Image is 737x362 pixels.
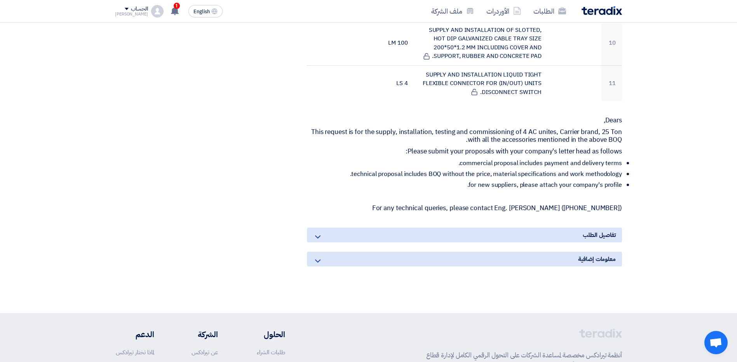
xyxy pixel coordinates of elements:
a: الأوردرات [480,2,527,20]
p: Please submit your proposals with your company's letter head as follows: [307,148,622,155]
td: 4 LS [361,65,414,101]
td: 10 [601,21,622,65]
li: الشركة [178,329,218,340]
li: الدعم [115,329,154,340]
td: 100 LM [361,21,414,65]
img: profile_test.png [151,5,164,17]
a: Open chat [704,331,728,354]
td: SUPPLY AND INSTALLATION LIQUID TIGHT FLEXIBLE CONNECTOR FOR (IN/OUT) UNITS DISCONNECT SWITCH. [414,65,548,101]
a: ملف الشركة [425,2,480,20]
div: الحساب [131,6,148,12]
button: English [188,5,223,17]
p: Dears, [307,117,622,124]
a: لماذا تختار تيرادكس [116,348,154,357]
td: 11 [601,65,622,101]
li: commercial proposal includes payment and delivery terms. [313,159,622,167]
div: [PERSON_NAME] [115,12,148,16]
a: عن تيرادكس [192,348,218,357]
span: 1 [174,3,180,9]
li: for new suppliers, please attach your company's profile. [313,181,622,189]
span: تفاصيل الطلب [583,231,616,239]
span: English [193,9,210,14]
a: الطلبات [527,2,572,20]
p: For any technical queries, please contact Eng. [PERSON_NAME] ([PHONE_NUMBER]) [307,204,622,212]
p: This request is for the supply, installation, testing and commissioning of 4 AC unites, Carrier b... [307,128,622,144]
img: Teradix logo [582,6,622,15]
li: الحلول [241,329,285,340]
td: SUPPLY AND INSTALLATION OF SLOTTED, HOT DIP GALVANIZED CABLE TRAY SIZE 200*50*1.2 MM INCLUDING CO... [414,21,548,65]
span: معلومات إضافية [578,255,616,263]
li: technical proposal includes BOQ without the price, material specifications and work methodology. [313,170,622,178]
a: طلبات الشراء [257,348,285,357]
